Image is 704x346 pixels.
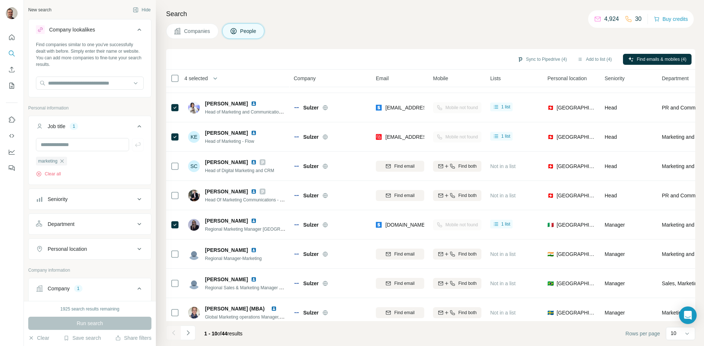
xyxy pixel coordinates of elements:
[205,306,265,312] span: [PERSON_NAME] (MBA)
[28,105,151,111] p: Personal information
[433,278,481,289] button: Find both
[166,9,695,19] h4: Search
[49,26,95,33] div: Company lookalikes
[605,310,625,316] span: Manager
[28,267,151,274] p: Company information
[48,220,74,228] div: Department
[376,161,424,172] button: Find email
[458,280,477,287] span: Find both
[376,278,424,289] button: Find email
[181,325,195,340] button: Navigate to next page
[394,251,414,257] span: Find email
[557,163,596,170] span: [GEOGRAPHIC_DATA]
[115,334,151,342] button: Share filters
[188,248,200,260] img: Avatar
[36,171,61,177] button: Clear all
[205,314,320,320] span: Global Marketing operations Manager, Sulzer Flow Division
[48,123,65,130] div: Job title
[303,104,319,111] span: Sulzer
[394,192,414,199] span: Find email
[376,75,389,82] span: Email
[385,222,555,228] span: [DOMAIN_NAME][EMAIL_ADDRESS][PERSON_NAME][DOMAIN_NAME]
[303,221,319,228] span: Sulzer
[188,160,200,172] div: SC
[376,249,424,260] button: Find email
[679,306,697,324] div: Open Intercom Messenger
[605,193,617,198] span: Head
[490,75,501,82] span: Lists
[6,79,18,92] button: My lists
[205,159,248,166] span: [PERSON_NAME]
[6,145,18,159] button: Dashboard
[490,310,516,316] span: Not in a list
[635,15,642,23] p: 30
[458,251,477,257] span: Find both
[205,197,313,202] span: Head Of Marketing Communications - Services Division
[188,131,200,143] div: KE
[6,63,18,76] button: Enrich CSV
[547,309,554,316] span: 🇸🇪
[188,102,200,114] img: Avatar
[128,4,156,15] button: Hide
[303,163,319,170] span: Sulzer
[376,307,424,318] button: Find email
[204,331,242,336] span: results
[433,190,481,201] button: Find both
[205,284,347,290] span: Regional Sales & Marketing Manager - Central & [GEOGRAPHIC_DATA]
[36,41,144,68] div: Find companies similar to one you've successfully dealt with before. Simply enter their name or w...
[205,276,248,283] span: [PERSON_NAME]
[188,278,200,289] img: Avatar
[671,330,676,337] p: 10
[512,54,572,65] button: Sync to Pipedrive (4)
[490,251,516,257] span: Not in a list
[572,54,617,65] button: Add to list (4)
[205,226,412,232] span: Regional Marketing Manager [GEOGRAPHIC_DATA], [GEOGRAPHIC_DATA] and [GEOGRAPHIC_DATA]
[385,105,472,111] span: [EMAIL_ADDRESS][DOMAIN_NAME]
[251,247,257,253] img: LinkedIn logo
[605,134,617,140] span: Head
[501,221,510,227] span: 1 list
[605,105,617,111] span: Head
[623,54,692,65] button: Find emails & mobiles (4)
[547,192,554,199] span: 🇨🇭
[222,331,228,336] span: 44
[303,309,319,316] span: Sulzer
[28,334,49,342] button: Clear
[205,246,248,254] span: [PERSON_NAME]
[6,31,18,44] button: Quick start
[251,218,257,224] img: LinkedIn logo
[557,221,596,228] span: [GEOGRAPHIC_DATA]
[205,256,262,261] span: Regional Manager-Marketing
[29,190,151,208] button: Seniority
[557,280,596,287] span: [GEOGRAPHIC_DATA]
[29,21,151,41] button: Company lookalikes
[205,100,248,107] span: [PERSON_NAME]
[394,280,414,287] span: Find email
[294,75,316,82] span: Company
[251,276,257,282] img: LinkedIn logo
[251,101,257,107] img: LinkedIn logo
[48,196,67,203] div: Seniority
[205,139,254,144] span: Head of Marketing - Flow
[48,245,87,253] div: Personal location
[6,129,18,142] button: Use Surfe API
[547,133,554,141] span: 🇨🇭
[28,7,51,13] div: New search
[240,27,257,35] span: People
[433,161,481,172] button: Find both
[70,123,78,130] div: 1
[251,159,257,165] img: LinkedIn logo
[637,56,686,63] span: Find emails & mobiles (4)
[557,133,596,141] span: [GEOGRAPHIC_DATA]
[547,75,587,82] span: Personal location
[205,217,248,224] span: [PERSON_NAME]
[303,192,319,199] span: Sulzer
[385,134,472,140] span: [EMAIL_ADDRESS][DOMAIN_NAME]
[6,113,18,126] button: Use Surfe on LinkedIn
[394,163,414,170] span: Find email
[294,134,300,140] img: Logo of Sulzer
[394,309,414,316] span: Find email
[36,300,144,310] div: Select a company name or website
[29,118,151,138] button: Job title1
[490,163,516,169] span: Not in a list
